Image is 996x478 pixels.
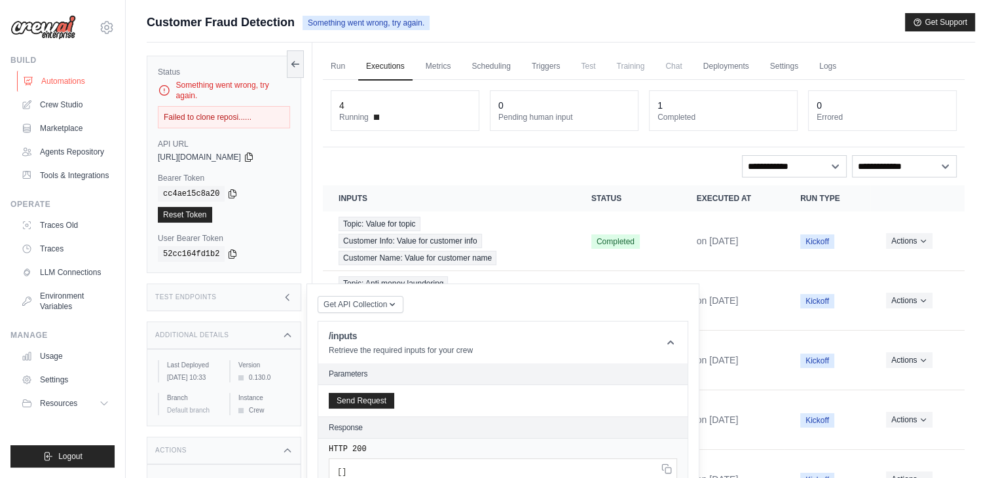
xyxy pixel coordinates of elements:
[339,276,448,291] span: Topic: Anti money laundering
[339,251,496,265] span: Customer Name: Value for customer name
[800,234,834,249] span: Kickoff
[337,468,342,477] span: [
[16,285,115,317] a: Environment Variables
[573,53,603,79] span: Test
[158,152,241,162] span: [URL][DOMAIN_NAME]
[697,355,739,365] time: July 16, 2025 at 21:35 IST
[811,53,844,81] a: Logs
[817,112,948,122] dt: Errored
[697,236,739,246] time: August 20, 2025 at 12:06 IST
[16,393,115,414] button: Resources
[657,53,690,79] span: Chat is not available until the deployment is complete
[339,112,369,122] span: Running
[339,217,420,231] span: Topic: Value for topic
[886,293,932,308] button: Actions for execution
[16,141,115,162] a: Agents Repository
[329,393,394,409] button: Send Request
[524,53,568,81] a: Triggers
[16,94,115,115] a: Crew Studio
[167,360,219,370] label: Last Deployed
[167,407,210,414] span: Default branch
[762,53,806,81] a: Settings
[303,16,430,30] span: Something went wrong, try again.
[886,233,932,249] button: Actions for execution
[329,329,473,342] h1: /inputs
[339,234,482,248] span: Customer Info: Value for customer info
[695,53,757,81] a: Deployments
[238,405,290,415] div: Crew
[498,99,504,112] div: 0
[329,369,677,379] h2: Parameters
[608,53,652,79] span: Training is not available until the deployment is complete
[238,360,290,370] label: Version
[329,444,677,454] pre: HTTP 200
[158,80,290,101] div: Something went wrong, try again.
[147,13,295,31] span: Customer Fraud Detection
[158,186,225,202] code: cc4ae15c8a20
[16,118,115,139] a: Marketplace
[498,112,630,122] dt: Pending human input
[329,345,473,356] p: Retrieve the required inputs for your crew
[697,295,739,306] time: July 16, 2025 at 21:36 IST
[886,412,932,428] button: Actions for execution
[418,53,459,81] a: Metrics
[323,299,387,310] span: Get API Collection
[10,445,115,468] button: Logout
[16,262,115,283] a: LLM Connections
[238,393,290,403] label: Instance
[167,393,219,403] label: Branch
[591,234,640,249] span: Completed
[800,413,834,428] span: Kickoff
[323,185,576,211] th: Inputs
[784,185,870,211] th: Run Type
[16,165,115,186] a: Tools & Integrations
[339,99,344,112] div: 4
[16,238,115,259] a: Traces
[339,217,560,265] a: View execution details for Topic
[697,414,739,425] time: July 16, 2025 at 21:35 IST
[17,71,116,92] a: Automations
[10,330,115,340] div: Manage
[158,139,290,149] label: API URL
[155,447,187,454] h3: Actions
[10,15,76,40] img: Logo
[58,451,83,462] span: Logout
[657,112,789,122] dt: Completed
[905,13,975,31] button: Get Support
[342,468,346,477] span: ]
[464,53,518,81] a: Scheduling
[681,185,784,211] th: Executed at
[16,215,115,236] a: Traces Old
[339,276,560,325] a: View execution details for Topic
[10,199,115,210] div: Operate
[323,53,353,81] a: Run
[158,173,290,183] label: Bearer Token
[16,346,115,367] a: Usage
[657,99,663,112] div: 1
[576,185,681,211] th: Status
[358,53,413,81] a: Executions
[817,99,822,112] div: 0
[158,207,212,223] a: Reset Token
[800,354,834,368] span: Kickoff
[155,293,217,301] h3: Test Endpoints
[16,369,115,390] a: Settings
[40,398,77,409] span: Resources
[155,331,229,339] h3: Additional Details
[329,422,363,433] h2: Response
[158,106,290,128] div: Failed to clone reposi......
[167,374,206,381] time: October 1, 2025 at 10:33 IST
[158,246,225,262] code: 52cc164fd1b2
[931,415,996,478] iframe: Chat Widget
[158,67,290,77] label: Status
[158,233,290,244] label: User Bearer Token
[238,373,290,382] div: 0.130.0
[318,296,403,313] button: Get API Collection
[800,294,834,308] span: Kickoff
[886,352,932,368] button: Actions for execution
[10,55,115,65] div: Build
